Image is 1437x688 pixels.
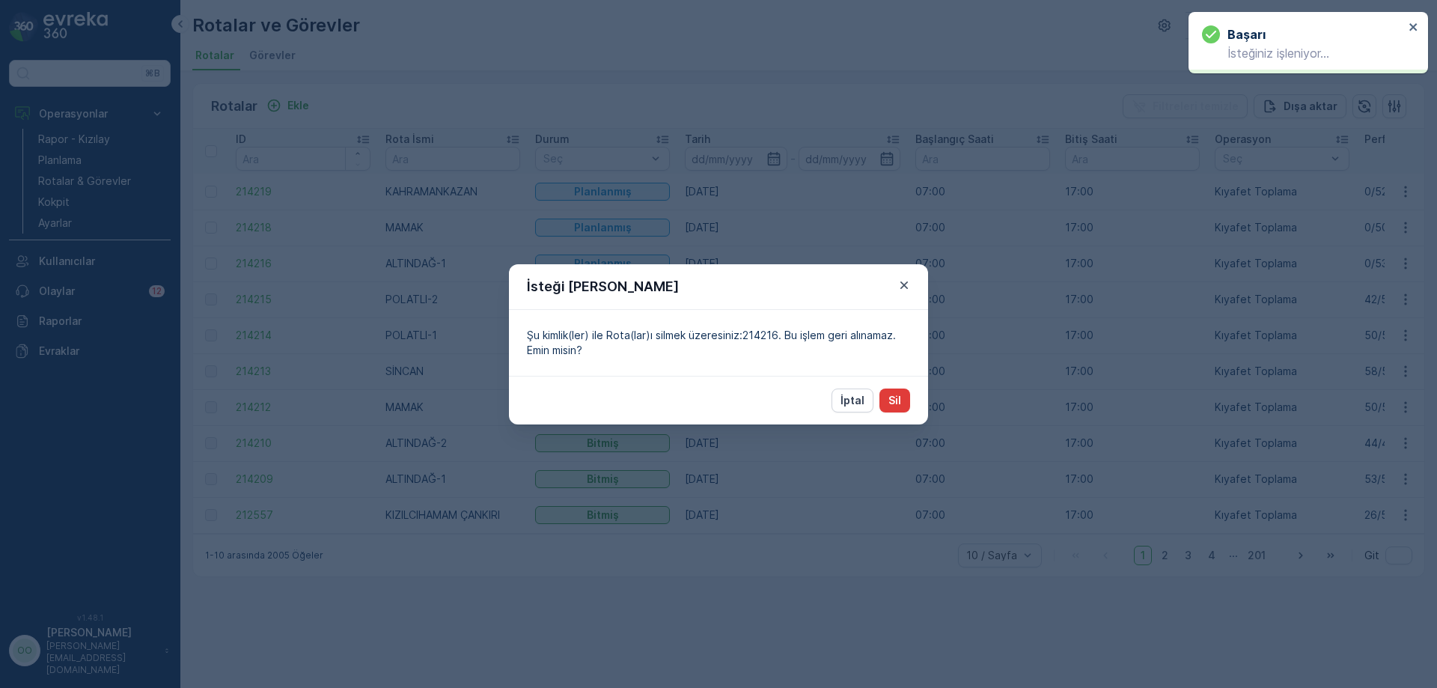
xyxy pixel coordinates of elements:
[1227,25,1266,43] h3: başarı
[527,276,679,297] p: İsteği [PERSON_NAME]
[832,389,873,413] button: İptal
[1409,21,1419,35] button: close
[888,393,901,408] p: Sil
[879,389,910,413] button: Sil
[527,328,910,358] p: Şu kimlik(ler) ile Rota(lar)ı silmek üzeresiniz:214216. Bu işlem geri alınamaz. Emin misin?
[840,393,864,408] p: İptal
[1202,46,1404,60] p: İsteğiniz işleniyor…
